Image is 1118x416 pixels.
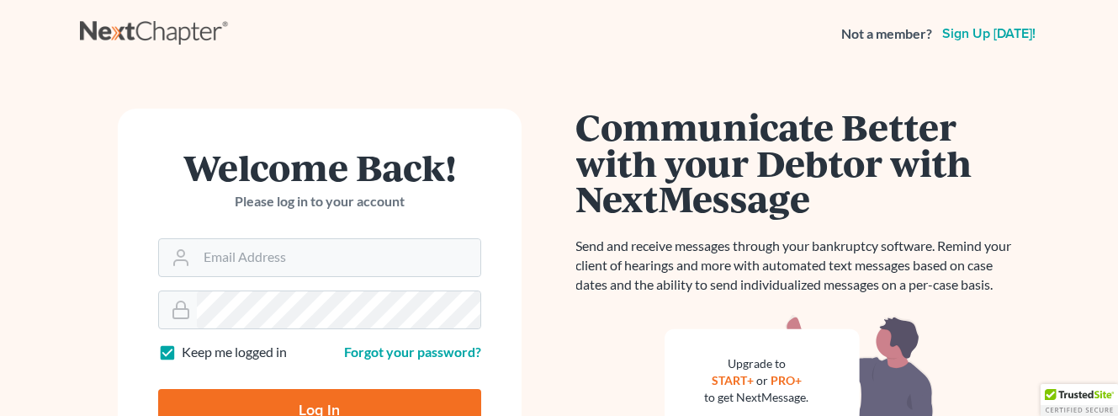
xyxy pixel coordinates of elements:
p: Please log in to your account [158,192,481,211]
a: START+ [712,373,754,387]
label: Keep me logged in [182,343,287,362]
div: Upgrade to [705,355,809,372]
div: TrustedSite Certified [1041,384,1118,416]
p: Send and receive messages through your bankruptcy software. Remind your client of hearings and mo... [576,237,1022,295]
div: to get NextMessage. [705,389,809,406]
a: Forgot your password? [344,344,481,360]
input: Email Address [197,239,480,276]
span: or [756,373,768,387]
strong: Not a member? [841,24,932,44]
a: PRO+ [771,373,802,387]
a: Sign up [DATE]! [939,27,1039,40]
h1: Communicate Better with your Debtor with NextMessage [576,109,1022,216]
h1: Welcome Back! [158,149,481,185]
